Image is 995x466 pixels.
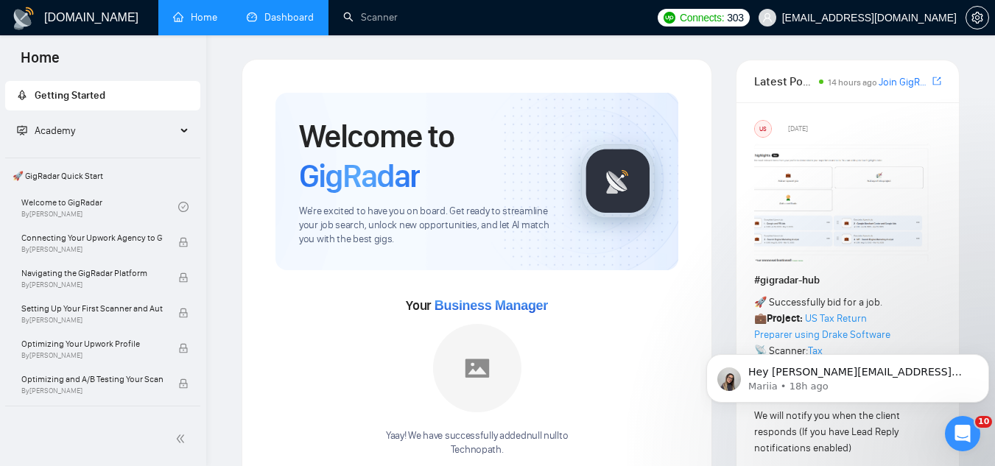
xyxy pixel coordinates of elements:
img: upwork-logo.png [664,12,675,24]
span: Optimizing Your Upwork Profile [21,336,163,351]
a: searchScanner [343,11,398,24]
a: US Tax Return Preparer using Drake Software [754,312,890,341]
span: Optimizing and A/B Testing Your Scanner for Better Results [21,372,163,386]
div: US [755,121,771,137]
iframe: Intercom live chat [945,416,980,451]
a: export [932,74,941,88]
a: dashboardDashboard [247,11,314,24]
span: 303 [727,10,743,26]
span: Academy [17,124,75,137]
span: lock [178,237,189,247]
span: 👑 Agency Success with GigRadar [7,409,199,439]
span: Connecting Your Upwork Agency to GigRadar [21,230,163,245]
span: 🚀 GigRadar Quick Start [7,161,199,191]
span: Setting Up Your First Scanner and Auto-Bidder [21,301,163,316]
span: Navigating the GigRadar Platform [21,266,163,280]
h1: # gigradar-hub [754,272,941,289]
span: 14 hours ago [828,77,877,88]
strong: Project: [767,312,803,325]
span: Connects: [680,10,724,26]
span: check-circle [178,202,189,212]
a: Welcome to GigRadarBy[PERSON_NAME] [21,191,178,223]
span: lock [178,272,189,283]
span: lock [178,378,189,389]
span: export [932,75,941,87]
span: lock [178,343,189,353]
img: logo [12,7,35,30]
span: rocket [17,90,27,100]
button: setting [966,6,989,29]
span: By [PERSON_NAME] [21,280,163,289]
span: double-left [175,431,190,446]
span: 10 [975,416,992,428]
a: homeHome [173,11,217,24]
span: GigRadar [299,156,420,196]
span: user [762,13,773,23]
span: Getting Started [35,89,105,102]
span: Your [406,297,548,314]
span: By [PERSON_NAME] [21,245,163,254]
iframe: Intercom notifications message [700,323,995,426]
span: By [PERSON_NAME] [21,351,163,360]
span: fund-projection-screen [17,125,27,135]
h1: Welcome to [299,116,558,196]
li: Getting Started [5,81,200,110]
span: Home [9,47,71,78]
a: setting [966,12,989,24]
div: Yaay! We have successfully added null null to [386,429,568,457]
span: [DATE] [788,122,808,135]
a: Join GigRadar Slack Community [879,74,929,91]
span: By [PERSON_NAME] [21,386,163,395]
span: By [PERSON_NAME] [21,316,163,325]
img: F09354QB7SM-image.png [754,144,931,261]
span: Academy [35,124,75,137]
p: Technopath . [386,443,568,457]
img: placeholder.png [433,324,521,412]
img: gigradar-logo.png [581,144,655,218]
span: setting [966,12,988,24]
span: We're excited to have you on board. Get ready to streamline your job search, unlock new opportuni... [299,205,558,247]
span: Latest Posts from the GigRadar Community [754,72,815,91]
span: lock [178,308,189,318]
span: Business Manager [435,298,548,313]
